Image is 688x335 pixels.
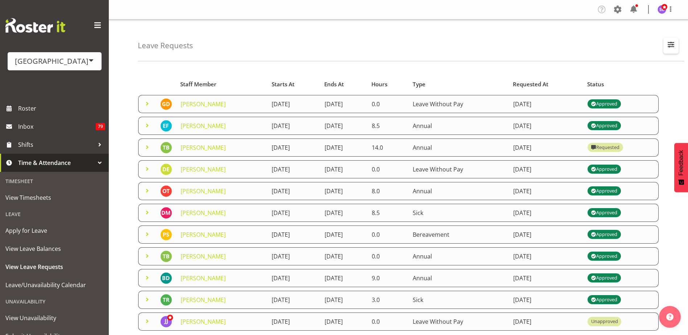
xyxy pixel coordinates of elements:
[160,185,172,197] img: olivia-thompson9815.jpg
[591,121,617,130] div: Approved
[160,229,172,240] img: pyper-smith11244.jpg
[320,160,367,178] td: [DATE]
[160,142,172,153] img: thom-butson10379.jpg
[96,123,105,130] span: 79
[5,18,65,33] img: Rosterit website logo
[160,207,172,219] img: devon-morris-brown11456.jpg
[160,120,172,132] img: earl-foran11054.jpg
[181,187,226,195] a: [PERSON_NAME]
[181,274,226,282] a: [PERSON_NAME]
[2,276,107,294] a: Leave/Unavailability Calendar
[367,313,408,331] td: 0.0
[408,247,509,265] td: Annual
[15,56,94,67] div: [GEOGRAPHIC_DATA]
[5,192,103,203] span: View Timesheets
[371,80,387,88] span: Hours
[658,5,666,14] img: stephen-cook564.jpg
[272,80,294,88] span: Starts At
[367,182,408,200] td: 8.0
[591,143,619,152] div: Requested
[181,165,226,173] a: [PERSON_NAME]
[160,164,172,175] img: donna-euston8995.jpg
[367,204,408,222] td: 8.5
[320,226,367,244] td: [DATE]
[408,269,509,287] td: Annual
[513,80,548,88] span: Requested At
[267,204,320,222] td: [DATE]
[5,243,103,254] span: View Leave Balances
[2,309,107,327] a: View Unavailability
[674,143,688,192] button: Feedback - Show survey
[509,182,583,200] td: [DATE]
[591,252,617,261] div: Approved
[367,269,408,287] td: 9.0
[160,272,172,284] img: braedyn-dykes10382.jpg
[591,230,617,239] div: Approved
[408,138,509,157] td: Annual
[367,138,408,157] td: 14.0
[160,251,172,262] img: thom-butson10379.jpg
[509,138,583,157] td: [DATE]
[591,295,617,304] div: Approved
[663,38,679,54] button: Filter Employees
[509,247,583,265] td: [DATE]
[408,95,509,113] td: Leave Without Pay
[267,247,320,265] td: [DATE]
[2,294,107,309] div: Unavailability
[408,291,509,309] td: Sick
[267,313,320,331] td: [DATE]
[181,122,226,130] a: [PERSON_NAME]
[181,318,226,326] a: [PERSON_NAME]
[509,160,583,178] td: [DATE]
[267,226,320,244] td: [DATE]
[267,291,320,309] td: [DATE]
[18,139,94,150] span: Shifts
[408,313,509,331] td: Leave Without Pay
[181,100,226,108] a: [PERSON_NAME]
[160,294,172,306] img: tyla-robinson10542.jpg
[320,182,367,200] td: [DATE]
[320,95,367,113] td: [DATE]
[18,157,94,168] span: Time & Attendance
[5,225,103,236] span: Apply for Leave
[509,313,583,331] td: [DATE]
[666,313,673,320] img: help-xxl-2.png
[320,291,367,309] td: [DATE]
[678,150,684,175] span: Feedback
[509,291,583,309] td: [DATE]
[509,117,583,135] td: [DATE]
[2,222,107,240] a: Apply for Leave
[509,226,583,244] td: [DATE]
[320,204,367,222] td: [DATE]
[5,261,103,272] span: View Leave Requests
[138,41,193,50] h4: Leave Requests
[413,80,425,88] span: Type
[509,95,583,113] td: [DATE]
[320,313,367,331] td: [DATE]
[267,117,320,135] td: [DATE]
[591,208,617,217] div: Approved
[181,144,226,152] a: [PERSON_NAME]
[591,165,617,174] div: Approved
[181,296,226,304] a: [PERSON_NAME]
[367,247,408,265] td: 0.0
[18,103,105,114] span: Roster
[587,80,604,88] span: Status
[2,174,107,189] div: Timesheet
[2,258,107,276] a: View Leave Requests
[181,209,226,217] a: [PERSON_NAME]
[367,291,408,309] td: 3.0
[408,160,509,178] td: Leave Without Pay
[267,160,320,178] td: [DATE]
[2,189,107,207] a: View Timesheets
[180,80,217,88] span: Staff Member
[320,138,367,157] td: [DATE]
[320,117,367,135] td: [DATE]
[324,80,344,88] span: Ends At
[2,207,107,222] div: Leave
[591,318,618,325] div: Unapproved
[267,182,320,200] td: [DATE]
[408,226,509,244] td: Bereavement
[320,247,367,265] td: [DATE]
[367,160,408,178] td: 0.0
